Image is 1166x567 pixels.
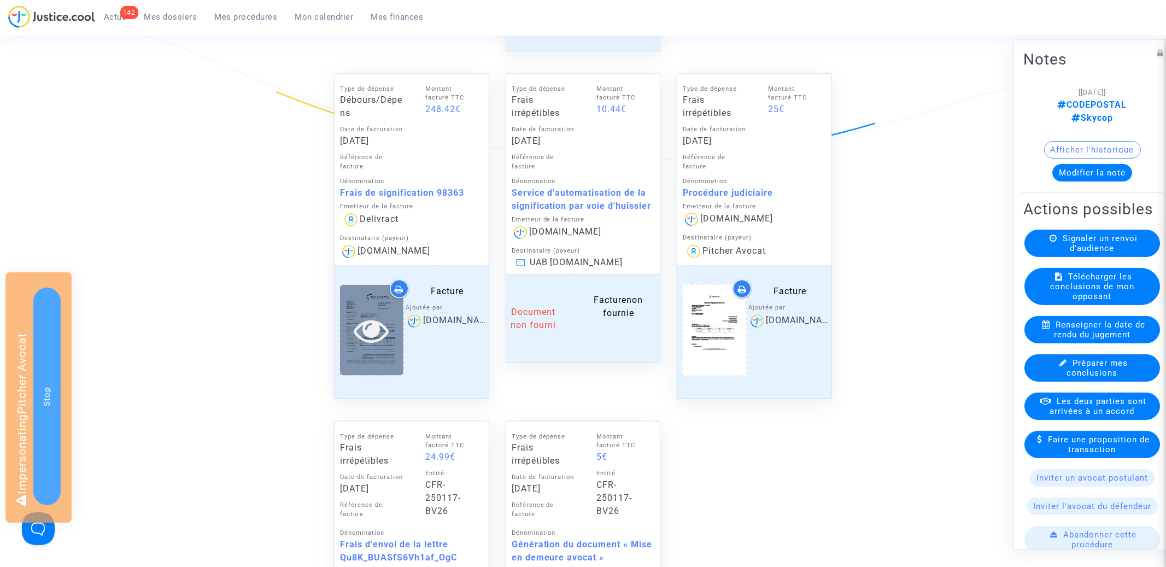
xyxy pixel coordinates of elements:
div: 248.42€ [425,103,478,116]
h2: Actions possibles [1023,200,1161,219]
span: [DOMAIN_NAME] [766,315,839,326]
a: 142Actus [95,9,136,25]
a: CFR-250117-BV26 [596,480,632,516]
div: Génération du document « Mise en demeure avocat » [512,538,655,564]
div: Date de facturation [340,473,403,482]
span: [[DATE]] [1079,88,1106,96]
img: logo.png [748,313,766,330]
div: Emetteur de la facture [683,202,826,212]
div: Référence de facture [512,501,575,519]
div: [DATE] [340,482,403,495]
span: Actus [104,12,127,22]
button: Stop [33,288,61,505]
button: Afficher l'historique [1044,141,1141,159]
div: Destinataire (payeur) [683,233,826,243]
div: Type de dépense [340,432,403,442]
div: Montant facturé TTC [425,432,478,451]
div: Facture [406,285,489,298]
div: Entité [596,469,649,478]
div: Montant facturé TTC [596,432,649,451]
div: 142 [120,6,138,19]
div: Facture [577,294,660,320]
div: Facture [748,285,831,298]
div: Référence de facture [340,501,403,519]
div: Frais de signification 98363 [340,186,483,200]
span: Pitcher Avocat [702,245,766,256]
a: Mes procédures [206,9,286,25]
img: logo.png [406,313,423,330]
span: Delivract [360,214,399,225]
div: Type de dépense [512,85,575,94]
div: Montant facturé TTC [596,85,649,103]
span: Abandonner cette procédure [1064,530,1137,550]
div: Emetteur de la facture [512,215,655,225]
img: icon-envelope-color.svg [516,259,525,266]
div: Type de dépense [683,85,746,94]
div: Frais irrépétibles [683,93,746,120]
span: Stop [42,387,52,406]
div: Référence de facture [340,153,403,172]
span: Télécharger les conclusions de mon opposant [1050,272,1134,301]
div: Entité [425,469,478,478]
div: 10.44€ [596,103,649,116]
div: Date de facturation [512,125,575,135]
div: Destinataire (payeur) [512,247,655,256]
span: [DOMAIN_NAME] [423,315,496,326]
div: Ajoutée par [748,303,831,313]
img: icon-user.svg [685,243,702,260]
div: 24.99€ [425,451,478,464]
img: jc-logo.svg [8,5,95,28]
a: Mes finances [362,9,432,25]
img: logo.png [340,243,358,260]
span: Inviter un avocat postulant [1036,473,1148,483]
div: Référence de facture [683,153,746,172]
span: Préparer mes conclusions [1067,358,1128,378]
span: Mon calendrier [295,12,354,22]
div: Date de facturation [683,125,746,135]
span: [DOMAIN_NAME] [358,246,430,256]
span: Inviter l'avocat du défendeur [1033,501,1151,511]
a: Mes dossiers [136,9,206,25]
span: UAB [DOMAIN_NAME] [530,257,623,267]
img: logo.png [512,224,529,241]
div: Frais d'envoi de la lettre Qu8K_BUASfS6Vh1af_OgC [340,538,483,564]
span: Mes finances [371,12,424,22]
h2: Notes [1023,50,1161,69]
div: Procédure judiciaire [683,186,826,200]
div: [DATE] [683,135,746,148]
div: Dénomination [340,529,483,538]
div: Débours/Dépens [340,93,403,120]
div: Emetteur de la facture [340,202,483,212]
div: 5€ [596,451,649,464]
a: CFR-250117-BV26 [425,480,461,516]
span: Les deux parties sont arrivées à un accord [1050,396,1147,416]
div: Date de facturation [512,473,575,482]
span: [DOMAIN_NAME] [529,227,602,237]
span: Signaler un renvoi d'audience [1063,233,1138,253]
span: CODEPOSTAL [1058,100,1127,110]
button: Modifier la note [1052,164,1132,182]
img: logo.png [683,211,700,228]
div: Dénomination [512,177,655,186]
div: [DATE] [512,482,575,495]
div: Dénomination [512,529,655,538]
span: Skycop [1071,113,1113,123]
a: Mon calendrier [286,9,362,25]
div: Frais irrépétibles [340,441,403,467]
div: Frais irrépétibles [512,441,575,467]
div: Frais irrépétibles [512,93,575,120]
div: Service d'automatisation de la signification par voie d'huissier [512,186,655,213]
div: Montant facturé TTC [425,85,478,103]
img: icon-user.svg [342,211,360,229]
div: Type de dépense [340,85,403,94]
div: Document non fourni [506,306,561,332]
span: Mes procédures [215,12,278,22]
span: [DOMAIN_NAME] [700,214,773,224]
iframe: Help Scout Beacon - Open [22,512,55,545]
div: [DATE] [340,135,403,148]
div: Montant facturé TTC [768,85,821,103]
div: Ajoutée par [406,303,489,313]
div: Dénomination [340,177,483,186]
div: Dénomination [683,177,826,186]
div: Référence de facture [512,153,575,172]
